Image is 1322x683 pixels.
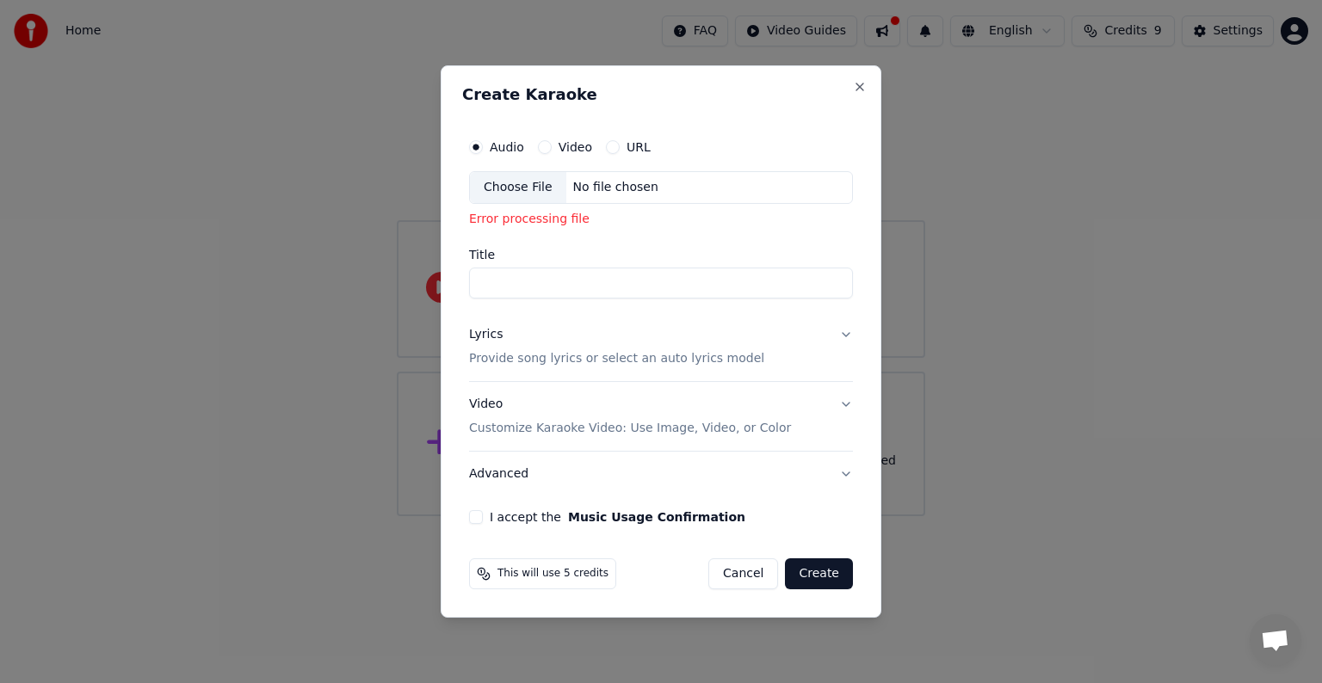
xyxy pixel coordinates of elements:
[469,452,853,496] button: Advanced
[497,567,608,581] span: This will use 5 credits
[559,141,592,153] label: Video
[469,382,853,451] button: VideoCustomize Karaoke Video: Use Image, Video, or Color
[708,558,778,589] button: Cancel
[469,396,791,437] div: Video
[469,249,853,261] label: Title
[568,511,745,523] button: I accept the
[469,326,503,343] div: Lyrics
[785,558,853,589] button: Create
[469,350,764,367] p: Provide song lyrics or select an auto lyrics model
[470,172,566,203] div: Choose File
[469,211,853,228] div: Error processing file
[490,511,745,523] label: I accept the
[566,179,665,196] div: No file chosen
[462,87,860,102] h2: Create Karaoke
[627,141,651,153] label: URL
[469,312,853,381] button: LyricsProvide song lyrics or select an auto lyrics model
[490,141,524,153] label: Audio
[469,420,791,437] p: Customize Karaoke Video: Use Image, Video, or Color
